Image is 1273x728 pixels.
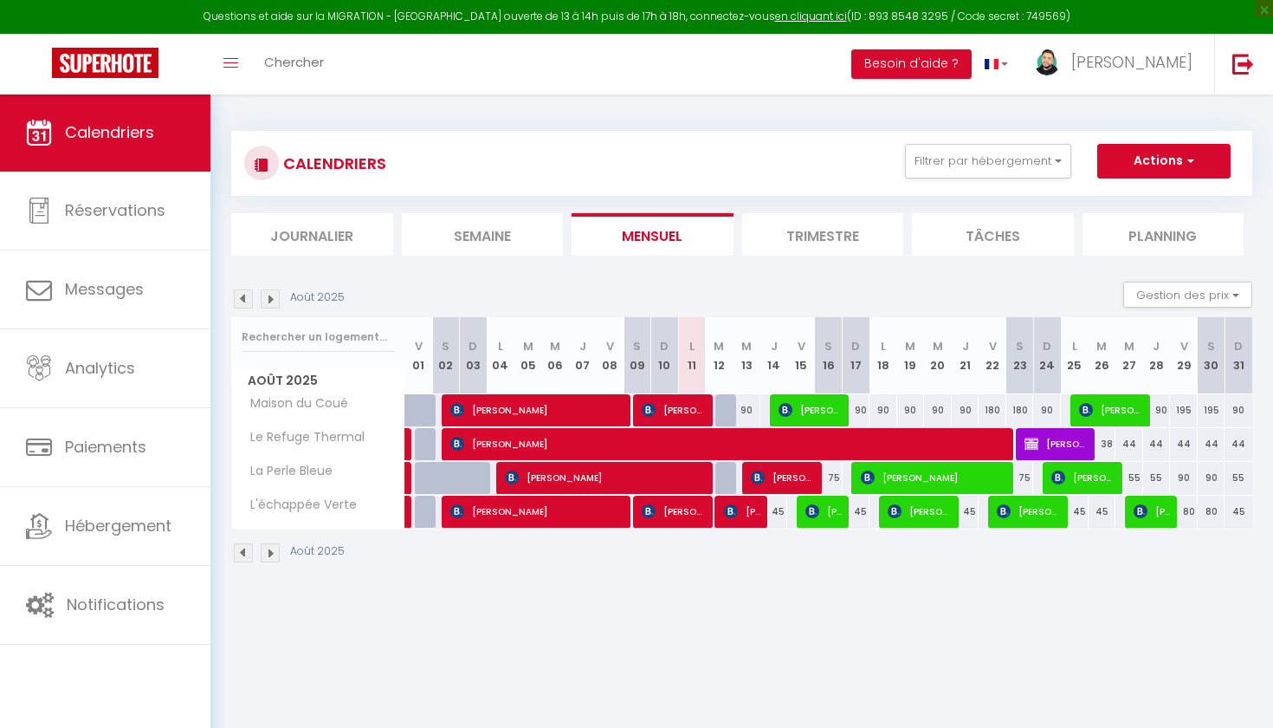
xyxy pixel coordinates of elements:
div: 38 [1089,428,1116,460]
div: 90 [1198,462,1225,494]
span: Messages [65,278,144,300]
div: 90 [897,394,925,426]
abbr: M [933,338,943,354]
th: 02 [432,317,460,394]
span: [PERSON_NAME] [805,495,843,528]
p: Août 2025 [290,289,345,306]
div: 90 [1143,394,1171,426]
th: 29 [1170,317,1198,394]
th: 18 [869,317,897,394]
span: La Perle Bleue [235,462,337,481]
th: 12 [706,317,733,394]
abbr: S [633,338,641,354]
th: 23 [1006,317,1034,394]
abbr: L [1072,338,1077,354]
th: 19 [897,317,925,394]
img: Super Booking [52,48,158,78]
th: 24 [1033,317,1061,394]
th: 15 [787,317,815,394]
abbr: D [660,338,669,354]
li: Mensuel [572,213,733,256]
th: 25 [1061,317,1089,394]
abbr: S [1207,338,1215,354]
div: 55 [1225,462,1252,494]
th: 21 [952,317,979,394]
th: 22 [979,317,1006,394]
th: 14 [760,317,788,394]
span: Réservations [65,199,165,221]
span: Le Refuge Thermal [235,428,369,447]
div: 45 [1225,496,1252,528]
abbr: S [824,338,832,354]
th: 26 [1089,317,1116,394]
abbr: V [989,338,997,354]
span: [PERSON_NAME] del Pino [724,495,761,528]
div: 75 [815,462,843,494]
abbr: M [741,338,752,354]
div: 45 [952,496,979,528]
abbr: M [550,338,560,354]
span: Août 2025 [232,368,404,393]
th: 16 [815,317,843,394]
button: Besoin d'aide ? [851,49,972,79]
abbr: S [1016,338,1024,354]
th: 09 [624,317,651,394]
span: [PERSON_NAME] [450,427,1014,460]
abbr: D [851,338,860,354]
span: [PERSON_NAME] [861,461,1009,494]
div: 180 [979,394,1006,426]
th: 13 [733,317,760,394]
abbr: L [498,338,503,354]
div: 180 [1006,394,1034,426]
span: [PERSON_NAME] [505,461,708,494]
th: 04 [487,317,514,394]
span: L'échappée Verte [235,496,361,515]
th: 08 [596,317,624,394]
div: 44 [1170,428,1198,460]
abbr: M [1096,338,1107,354]
div: 195 [1170,394,1198,426]
span: [PERSON_NAME] HARAMBASIC [642,495,707,528]
th: 01 [405,317,433,394]
div: 90 [924,394,952,426]
div: 90 [869,394,897,426]
span: Notifications [67,594,165,615]
abbr: D [1043,338,1051,354]
abbr: D [1234,338,1243,354]
span: Calendriers [65,121,154,143]
th: 10 [651,317,679,394]
h3: CALENDRIERS [279,144,386,183]
div: 80 [1198,496,1225,528]
li: Journalier [231,213,393,256]
div: 90 [1033,394,1061,426]
abbr: M [1124,338,1134,354]
span: [PERSON_NAME] [450,393,626,426]
span: [PERSON_NAME] [751,461,816,494]
span: Hébergement [65,515,171,536]
a: ... [PERSON_NAME] [1021,34,1214,94]
abbr: L [881,338,886,354]
div: 90 [1225,394,1252,426]
img: logout [1232,53,1254,75]
span: Analytics [65,357,135,379]
span: [PERSON_NAME] [1024,427,1089,460]
abbr: J [1153,338,1160,354]
th: 30 [1198,317,1225,394]
span: [PERSON_NAME] [642,393,707,426]
span: [PERSON_NAME] [888,495,953,528]
abbr: M [523,338,533,354]
abbr: J [962,338,969,354]
div: 55 [1115,462,1143,494]
span: [PERSON_NAME] [1134,495,1171,528]
th: 03 [460,317,488,394]
div: 90 [733,394,760,426]
img: ... [1034,49,1060,75]
input: Rechercher un logement... [242,322,395,353]
th: 17 [843,317,870,394]
div: 195 [1198,394,1225,426]
div: 45 [1089,496,1116,528]
abbr: V [415,338,423,354]
div: 45 [1061,496,1089,528]
th: 28 [1143,317,1171,394]
button: Filtrer par hébergement [905,144,1071,179]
